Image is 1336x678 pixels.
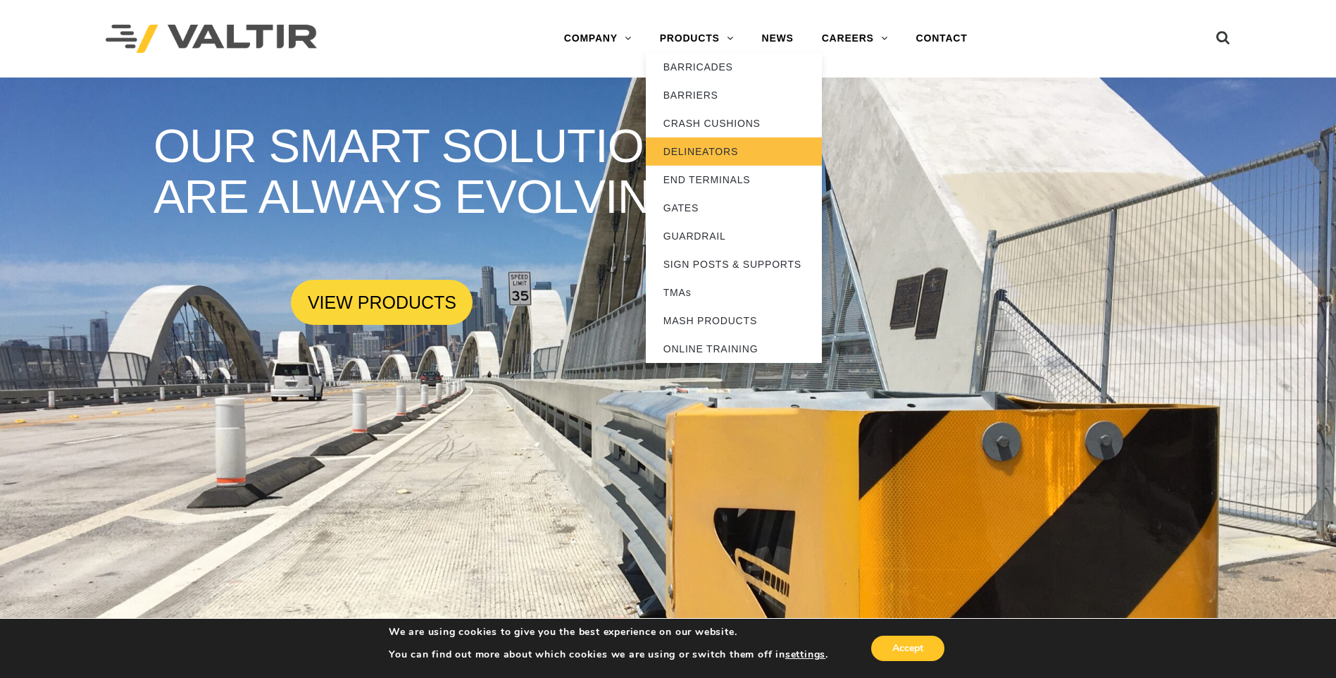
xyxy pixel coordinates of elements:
button: Accept [871,636,944,661]
a: CRASH CUSHIONS [646,109,822,137]
a: DELINEATORS [646,137,822,166]
a: VIEW PRODUCTS [291,280,473,325]
a: ONLINE TRAINING [646,335,822,363]
a: GATES [646,194,822,222]
a: CAREERS [808,25,902,53]
rs-layer: OUR SMART SOLUTIONS ARE ALWAYS EVOLVING. [154,121,766,223]
a: CONTACT [902,25,982,53]
img: Valtir [106,25,317,54]
p: We are using cookies to give you the best experience on our website. [389,626,828,639]
p: You can find out more about which cookies we are using or switch them off in . [389,648,828,661]
a: END TERMINALS [646,166,822,194]
a: MASH PRODUCTS [646,307,822,335]
button: settings [785,648,825,661]
a: PRODUCTS [646,25,748,53]
a: SIGN POSTS & SUPPORTS [646,250,822,278]
a: TMAs [646,278,822,307]
a: BARRIERS [646,81,822,109]
a: BARRICADES [646,53,822,81]
a: GUARDRAIL [646,222,822,250]
a: COMPANY [550,25,646,53]
a: NEWS [748,25,808,53]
